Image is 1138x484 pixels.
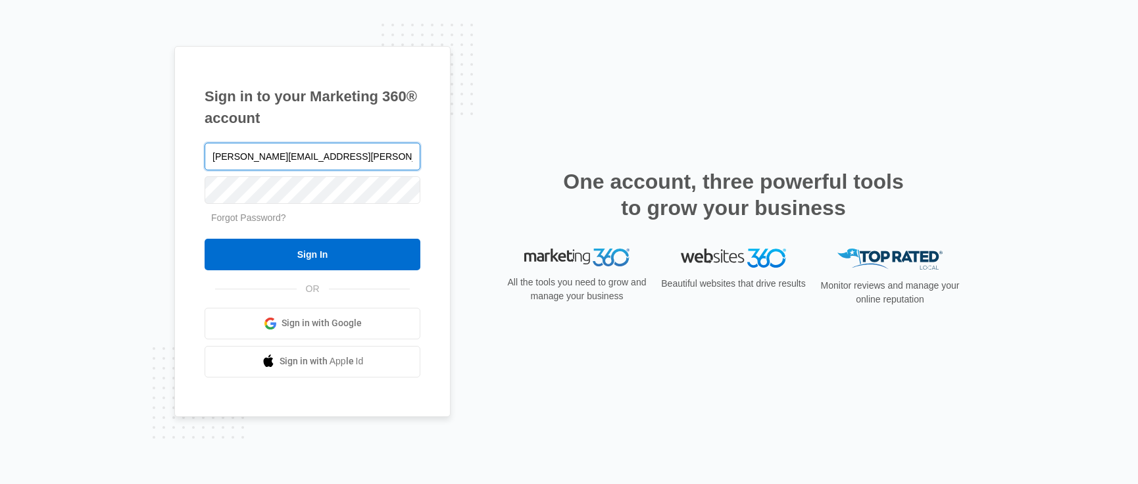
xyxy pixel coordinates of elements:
[205,308,420,339] a: Sign in with Google
[282,316,362,330] span: Sign in with Google
[211,212,286,223] a: Forgot Password?
[559,168,908,221] h2: One account, three powerful tools to grow your business
[205,346,420,377] a: Sign in with Apple Id
[297,282,329,296] span: OR
[660,277,807,291] p: Beautiful websites that drive results
[280,354,364,368] span: Sign in with Apple Id
[205,85,420,129] h1: Sign in to your Marketing 360® account
[205,143,420,170] input: Email
[681,249,786,268] img: Websites 360
[837,249,943,270] img: Top Rated Local
[503,276,651,303] p: All the tools you need to grow and manage your business
[524,249,630,267] img: Marketing 360
[205,239,420,270] input: Sign In
[816,279,964,306] p: Monitor reviews and manage your online reputation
